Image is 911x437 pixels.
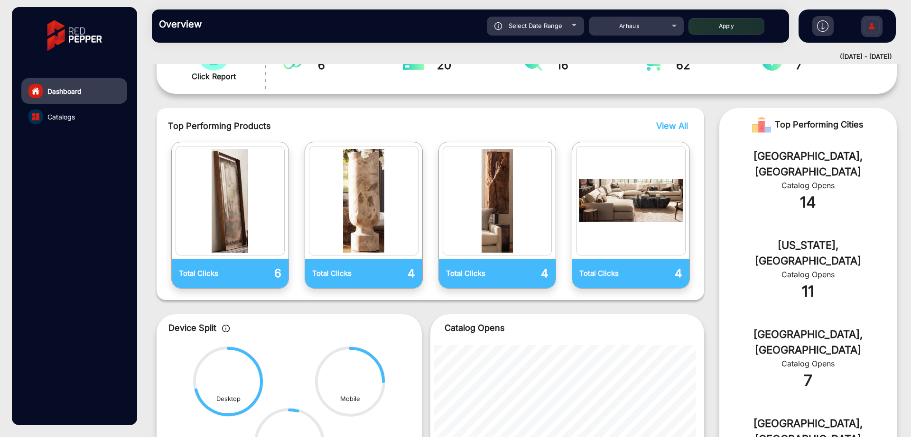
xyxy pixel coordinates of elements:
div: Desktop [216,394,241,404]
img: catalog [579,149,683,253]
img: icon [222,325,230,332]
h3: Overview [159,18,292,30]
span: Select Date Range [509,22,562,29]
span: Click Report [192,71,236,82]
img: catalog [312,149,416,253]
p: 4 [363,265,415,282]
span: 6 [318,57,404,74]
span: 7 [796,57,882,74]
button: Apply [688,18,764,35]
p: 4 [497,265,548,282]
div: Catalog Opens [734,358,883,369]
img: h2download.svg [817,20,828,32]
img: home [31,87,40,95]
a: Catalogs [21,104,127,129]
p: Total Clicks [579,268,631,279]
span: Dashboard [47,86,82,96]
div: [US_STATE], [GEOGRAPHIC_DATA] [734,237,883,269]
p: 6 [230,265,281,282]
p: Total Clicks [446,268,497,279]
p: Catalog Opens [445,321,690,334]
div: Catalog Opens [734,180,883,191]
div: Mobile [340,394,360,404]
div: Catalog Opens [734,269,883,280]
span: Catalogs [47,112,75,122]
span: Arhaus [619,22,639,29]
img: catalog [32,113,39,120]
div: 14 [734,191,883,214]
span: 16 [557,57,642,74]
img: vmg-logo [40,12,109,59]
span: 20 [437,57,523,74]
div: 11 [734,280,883,303]
span: Device Split [168,323,216,333]
img: Sign%20Up.svg [862,11,882,44]
div: 7 [734,369,883,392]
p: Total Clicks [179,268,230,279]
span: Top Performing Cities [775,115,864,134]
a: Dashboard [21,78,127,104]
div: [GEOGRAPHIC_DATA], [GEOGRAPHIC_DATA] [734,327,883,358]
p: 4 [631,265,682,282]
span: Top Performing Products [168,119,568,132]
img: catalog [178,149,282,253]
img: Rank image [752,115,771,134]
p: Total Clicks [312,268,363,279]
img: icon [494,22,502,30]
div: [GEOGRAPHIC_DATA], [GEOGRAPHIC_DATA] [734,148,883,180]
button: View All [654,119,686,132]
span: View All [656,121,688,131]
span: 62 [676,57,762,74]
img: catalog [446,149,549,253]
div: ([DATE] - [DATE]) [142,52,892,62]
